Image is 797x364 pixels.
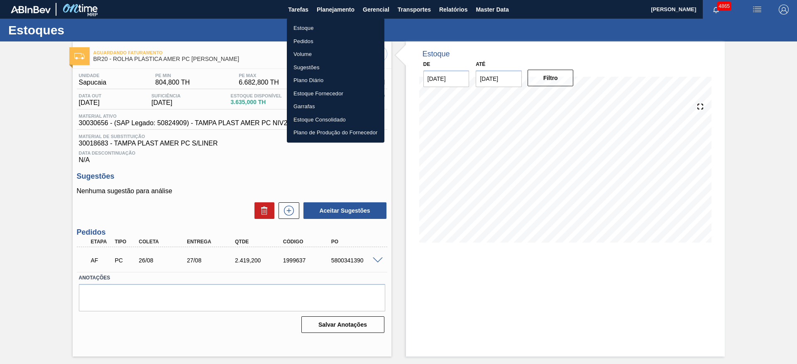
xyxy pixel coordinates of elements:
a: Estoque [287,22,384,35]
a: Garrafas [287,100,384,113]
a: Plano Diário [287,74,384,87]
a: Volume [287,48,384,61]
a: Sugestões [287,61,384,74]
a: Plano de Produção do Fornecedor [287,126,384,139]
a: Pedidos [287,35,384,48]
a: Estoque Fornecedor [287,87,384,100]
a: Estoque Consolidado [287,113,384,126]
